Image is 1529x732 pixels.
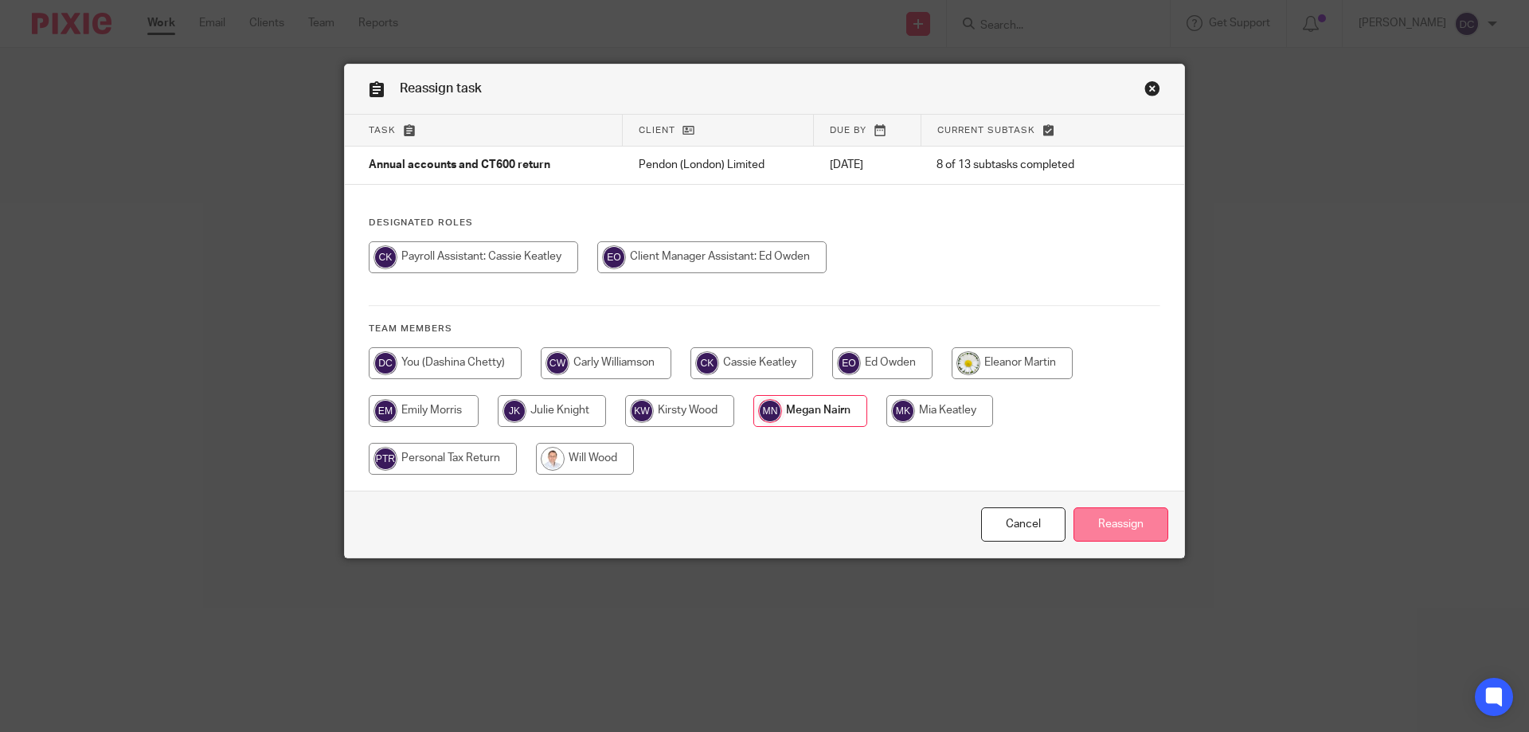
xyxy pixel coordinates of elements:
span: Reassign task [400,82,482,95]
p: Pendon (London) Limited [639,157,798,173]
span: Client [639,126,675,135]
h4: Team members [369,323,1160,335]
p: [DATE] [830,157,905,173]
span: Current subtask [937,126,1035,135]
span: Annual accounts and CT600 return [369,160,550,171]
a: Close this dialog window [981,507,1066,542]
span: Task [369,126,396,135]
h4: Designated Roles [369,217,1160,229]
td: 8 of 13 subtasks completed [921,147,1126,185]
input: Reassign [1073,507,1168,542]
a: Close this dialog window [1144,80,1160,102]
span: Due by [830,126,866,135]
